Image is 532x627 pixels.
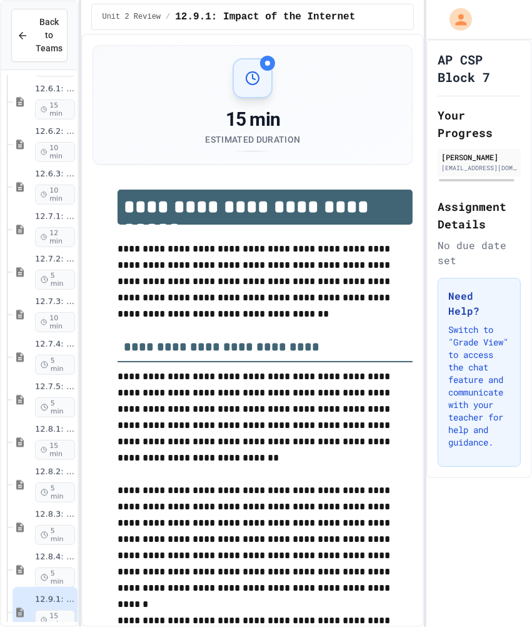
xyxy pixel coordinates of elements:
[35,482,75,502] span: 5 min
[35,185,75,205] span: 10 min
[438,106,521,141] h2: Your Progress
[35,525,75,545] span: 5 min
[436,5,475,34] div: My Account
[35,99,75,120] span: 15 min
[35,509,75,520] span: 12.8.3: Sequential vs. Parallel Activity
[102,12,161,22] span: Unit 2 Review
[35,126,75,137] span: 12.6.2: Review of Routing
[438,51,521,86] h1: AP CSP Block 7
[35,297,75,307] span: 12.7.3: Packets and Protocols
[35,84,75,94] span: 12.6.1: Routing
[438,238,521,268] div: No due date set
[36,16,63,55] span: Back to Teams
[35,312,75,332] span: 10 min
[35,467,75,477] span: 12.8.2: Review of Computer Processing
[35,169,75,180] span: 12.6.3: Route Tracing
[438,198,521,233] h2: Assignment Details
[441,151,517,163] div: [PERSON_NAME]
[205,108,300,131] div: 15 min
[35,142,75,162] span: 10 min
[35,254,75,265] span: 12.7.2: Review of Packets and Protocols
[35,270,75,290] span: 5 min
[205,133,300,146] div: Estimated Duration
[35,212,75,222] span: 12.7.1: Packets and Protocols
[35,355,75,375] span: 5 min
[35,227,75,247] span: 12 min
[35,552,75,563] span: 12.8.4: Free Response - Sequential vs. Parallel
[11,9,68,62] button: Back to Teams
[441,163,517,173] div: [EMAIL_ADDRESS][DOMAIN_NAME]
[35,568,75,588] span: 5 min
[35,382,75,392] span: 12.7.5: The Story of the Internet
[166,12,170,22] span: /
[35,397,75,417] span: 5 min
[448,288,510,319] h3: Need Help?
[448,324,510,449] p: Switch to "Grade View" to access the chat feature and communicate with your teacher for help and ...
[35,440,75,460] span: 15 min
[35,594,75,605] span: 12.9.1: Impact of the Internet
[35,339,75,350] span: 12.7.4: How the Internet Works
[35,424,75,435] span: 12.8.1: Computer Processing Operations
[175,9,355,24] span: 12.9.1: Impact of the Internet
